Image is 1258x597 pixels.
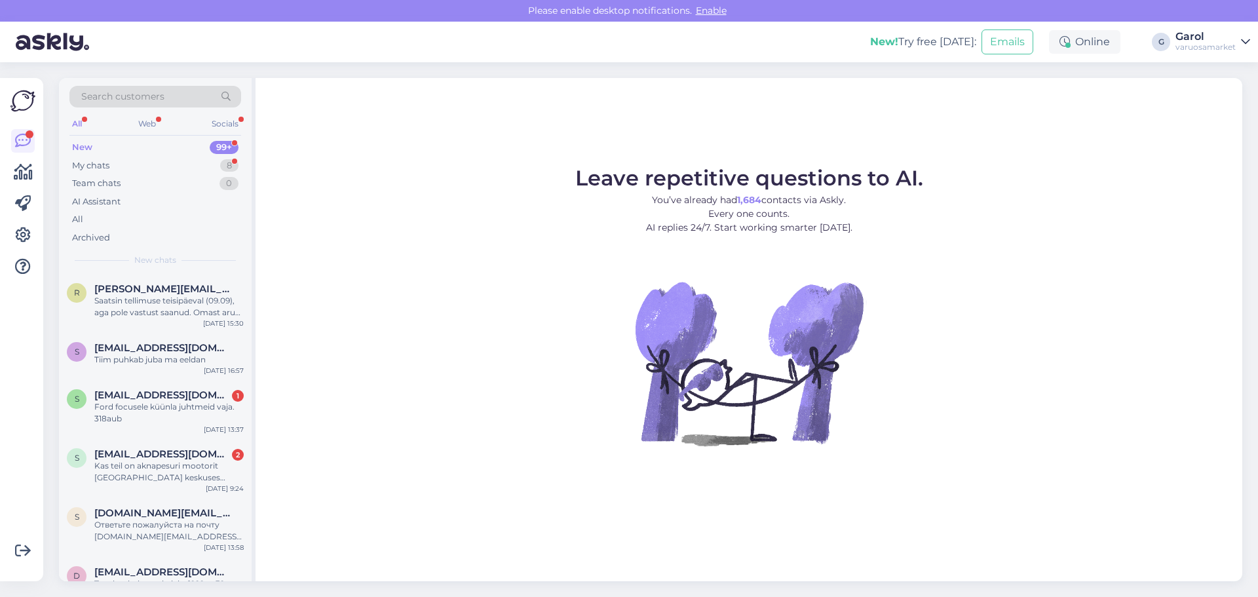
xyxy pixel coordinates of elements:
[94,401,244,425] div: Ford focusele küünla juhtmeid vaja. 318aub
[209,115,241,132] div: Socials
[232,449,244,461] div: 2
[210,141,238,154] div: 99+
[72,141,92,154] div: New
[982,29,1033,54] button: Emails
[94,283,231,295] span: raile.yoshito@milrem.com
[575,165,923,191] span: Leave repetitive questions to AI.
[737,194,761,206] b: 1,684
[94,295,244,318] div: Saatsin tellimuse teisipäeval (09.09), aga pole vastust saanud. Omast arust tegin ka veebipoes hi...
[75,347,79,356] span: S
[204,543,244,552] div: [DATE] 13:58
[73,571,80,581] span: d
[219,177,238,190] div: 0
[203,318,244,328] div: [DATE] 15:30
[72,213,83,226] div: All
[204,366,244,376] div: [DATE] 16:57
[206,484,244,493] div: [DATE] 9:24
[692,5,731,16] span: Enable
[94,507,231,519] span: savkor.auto@gmail.com
[220,159,238,172] div: 8
[1175,31,1236,42] div: Garol
[69,115,85,132] div: All
[74,288,80,298] span: r
[1049,30,1120,54] div: Online
[10,88,35,113] img: Askly Logo
[870,34,976,50] div: Try free [DATE]:
[575,193,923,235] p: You’ve already had contacts via Askly. Every one counts. AI replies 24/7. Start working smarter [...
[204,425,244,434] div: [DATE] 13:37
[72,159,109,172] div: My chats
[94,354,244,366] div: Tiim puhkab juba ma eeldan
[1175,42,1236,52] div: varuosamarket
[75,453,79,463] span: S
[232,390,244,402] div: 1
[631,245,867,481] img: No Chat active
[94,519,244,543] div: Ответьте пожалуйста на почту [DOMAIN_NAME][EMAIL_ADDRESS][DOMAIN_NAME]
[136,115,159,132] div: Web
[72,195,121,208] div: AI Assistant
[134,254,176,266] span: New chats
[94,342,231,354] span: Siseminevabadus@gmail.com
[72,231,110,244] div: Archived
[72,177,121,190] div: Team chats
[75,512,79,522] span: s
[81,90,164,104] span: Search customers
[94,389,231,401] span: seppelger@gmail.com
[94,460,244,484] div: Kas teil on aknapesuri mootorit [GEOGRAPHIC_DATA] keskuses saadaval? Bmw 520D [DATE] aasta mudelile?
[75,394,79,404] span: s
[1152,33,1170,51] div: G
[870,35,898,48] b: New!
[1175,31,1250,52] a: Garolvaruosamarket
[94,448,231,460] span: Svenvene06@gmail.com
[94,566,231,578] span: danielmarkultcak61@gmail.com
